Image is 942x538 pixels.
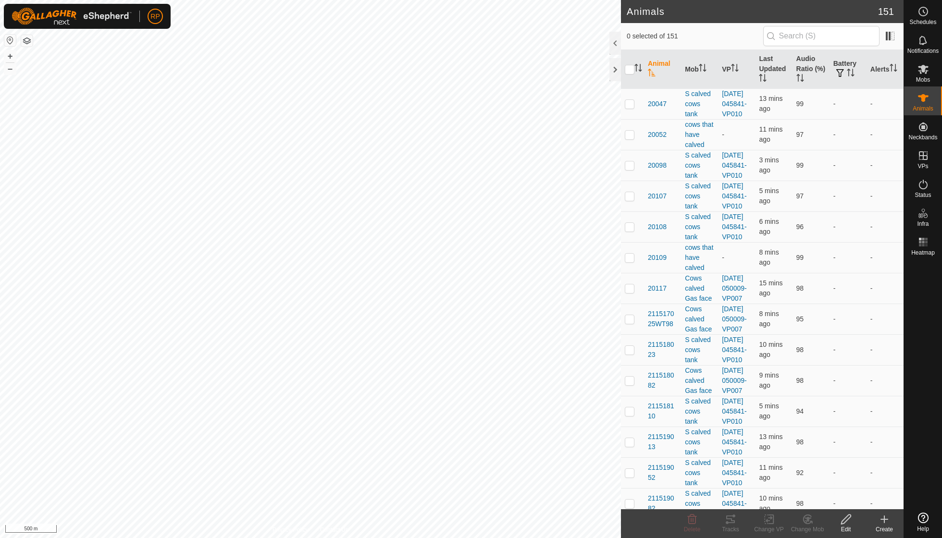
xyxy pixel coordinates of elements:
p-sorticon: Activate to sort [634,65,642,73]
div: cows that have calved [685,243,714,273]
span: 99 [796,161,804,169]
input: Search (S) [763,26,880,46]
span: Delete [684,526,701,533]
a: [DATE] 045841-VP010 [722,459,746,487]
span: Heatmap [911,250,935,256]
div: Create [865,525,904,534]
td: - [867,150,904,181]
td: - [830,488,867,519]
span: 3 Oct 2025 at 12:43 PM [759,187,779,205]
button: Map Layers [21,35,33,47]
td: - [867,273,904,304]
span: 3 Oct 2025 at 12:39 PM [759,371,779,389]
th: Alerts [867,50,904,89]
span: 3 Oct 2025 at 12:41 PM [759,310,779,328]
span: 20117 [648,283,667,293]
span: 97 [796,192,804,200]
a: [DATE] 045841-VP010 [722,489,746,517]
a: Contact Us [320,526,348,534]
div: S calved cows tank [685,181,714,211]
span: Notifications [907,48,939,54]
span: 95 [796,315,804,323]
span: 0 selected of 151 [627,31,763,41]
span: VPs [917,163,928,169]
span: 98 [796,284,804,292]
td: - [830,334,867,365]
span: Mobs [916,77,930,83]
span: 99 [796,254,804,261]
td: - [830,242,867,273]
span: 3 Oct 2025 at 12:35 PM [759,433,782,451]
td: - [867,427,904,457]
a: [DATE] 050009-VP007 [722,367,746,394]
app-display-virtual-paddock-transition: - [722,254,724,261]
div: cows that have calved [685,120,714,150]
div: S calved cows tank [685,335,714,365]
span: Schedules [909,19,936,25]
span: 3 Oct 2025 at 12:42 PM [759,218,779,235]
td: - [830,88,867,119]
span: 3 Oct 2025 at 12:45 PM [759,156,779,174]
a: [DATE] 045841-VP010 [722,90,746,118]
span: Infra [917,221,929,227]
span: 98 [796,346,804,354]
td: - [830,427,867,457]
span: 211519082 [648,493,677,514]
div: Cows calved Gas face [685,273,714,304]
button: Reset Map [4,35,16,46]
div: S calved cows tank [685,427,714,457]
div: S calved cows tank [685,489,714,519]
div: Tracks [711,525,750,534]
div: Cows calved Gas face [685,304,714,334]
span: 211518110 [648,401,677,421]
span: 211519013 [648,432,677,452]
div: Edit [827,525,865,534]
span: 20109 [648,253,667,263]
span: 20052 [648,130,667,140]
td: - [830,304,867,334]
div: Cows calved Gas face [685,366,714,396]
span: 96 [796,223,804,231]
th: Battery [830,50,867,89]
td: - [867,242,904,273]
span: 3 Oct 2025 at 12:38 PM [759,494,782,512]
a: [DATE] 045841-VP010 [722,213,746,241]
th: Last Updated [755,50,792,89]
span: 211518023 [648,340,677,360]
span: Animals [913,106,933,111]
span: 211518082 [648,370,677,391]
span: 97 [796,131,804,138]
td: - [867,488,904,519]
span: 20047 [648,99,667,109]
span: 3 Oct 2025 at 12:44 PM [759,402,779,420]
p-sorticon: Activate to sort [648,70,656,78]
span: Status [915,192,931,198]
td: - [867,211,904,242]
p-sorticon: Activate to sort [890,65,897,73]
span: 151 [878,4,894,19]
span: 98 [796,377,804,384]
td: - [830,181,867,211]
p-sorticon: Activate to sort [699,65,706,73]
td: - [830,150,867,181]
button: + [4,50,16,62]
td: - [830,365,867,396]
span: 92 [796,469,804,477]
a: [DATE] 045841-VP010 [722,397,746,425]
a: [DATE] 045841-VP010 [722,151,746,179]
td: - [867,365,904,396]
td: - [867,181,904,211]
span: 3 Oct 2025 at 12:37 PM [759,464,782,481]
span: 3 Oct 2025 at 12:38 PM [759,125,782,143]
h2: Animals [627,6,878,17]
span: 3 Oct 2025 at 12:34 PM [759,279,782,297]
p-sorticon: Activate to sort [731,65,739,73]
span: 20107 [648,191,667,201]
a: [DATE] 050009-VP007 [722,305,746,333]
td: - [830,211,867,242]
td: - [867,304,904,334]
div: Change VP [750,525,788,534]
td: - [830,273,867,304]
div: S calved cows tank [685,150,714,181]
p-sorticon: Activate to sort [796,75,804,83]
